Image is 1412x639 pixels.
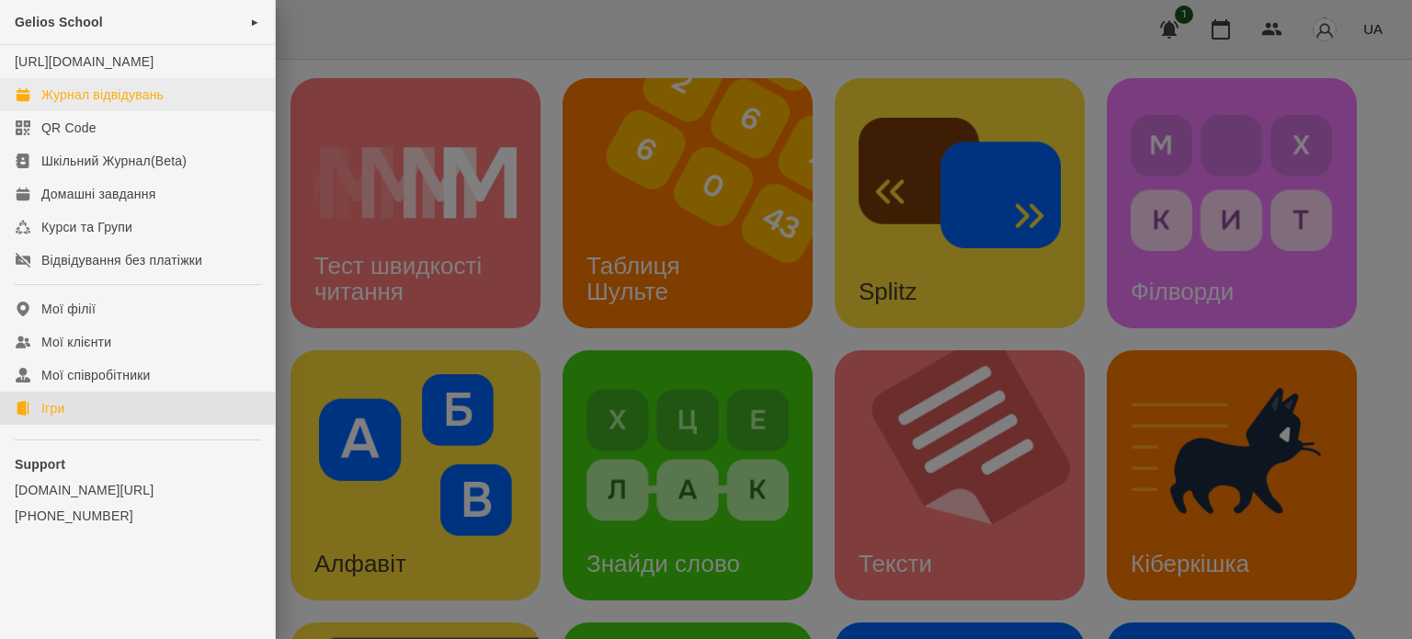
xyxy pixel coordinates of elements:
div: Домашні завдання [41,185,155,203]
div: Шкільний Журнал(Beta) [41,152,187,170]
div: Відвідування без платіжки [41,251,202,269]
div: Журнал відвідувань [41,86,164,104]
div: Мої клієнти [41,333,111,351]
a: [DOMAIN_NAME][URL] [15,481,260,499]
span: ► [250,15,260,29]
div: Ігри [41,399,64,417]
div: Мої співробітники [41,366,151,384]
span: Gelios School [15,15,103,29]
div: QR Code [41,119,97,137]
div: Курси та Групи [41,218,132,236]
div: Мої філії [41,300,96,318]
a: [PHONE_NUMBER] [15,507,260,525]
a: [URL][DOMAIN_NAME] [15,54,154,69]
p: Support [15,455,260,474]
